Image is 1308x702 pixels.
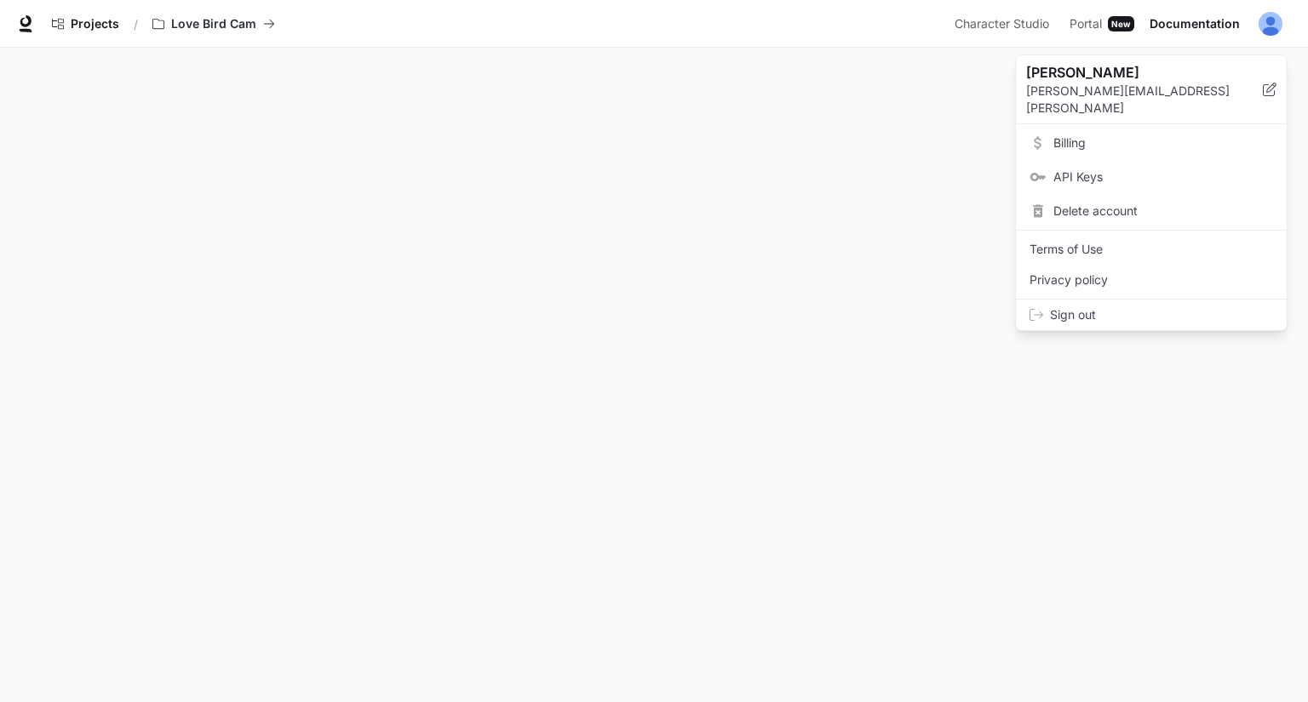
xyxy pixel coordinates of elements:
[1026,83,1263,117] p: [PERSON_NAME][EMAIL_ADDRESS][PERSON_NAME]
[1030,241,1273,258] span: Terms of Use
[1053,134,1273,151] span: Billing
[1019,234,1283,265] a: Terms of Use
[1050,306,1273,323] span: Sign out
[1019,162,1283,192] a: API Keys
[1019,196,1283,226] div: Delete account
[1019,265,1283,295] a: Privacy policy
[1016,300,1287,330] div: Sign out
[1026,62,1236,83] p: [PERSON_NAME]
[1030,271,1273,288] span: Privacy policy
[1016,55,1287,124] div: [PERSON_NAME][PERSON_NAME][EMAIL_ADDRESS][PERSON_NAME]
[1019,128,1283,158] a: Billing
[1053,168,1273,185] span: API Keys
[1053,203,1273,220] span: Delete account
